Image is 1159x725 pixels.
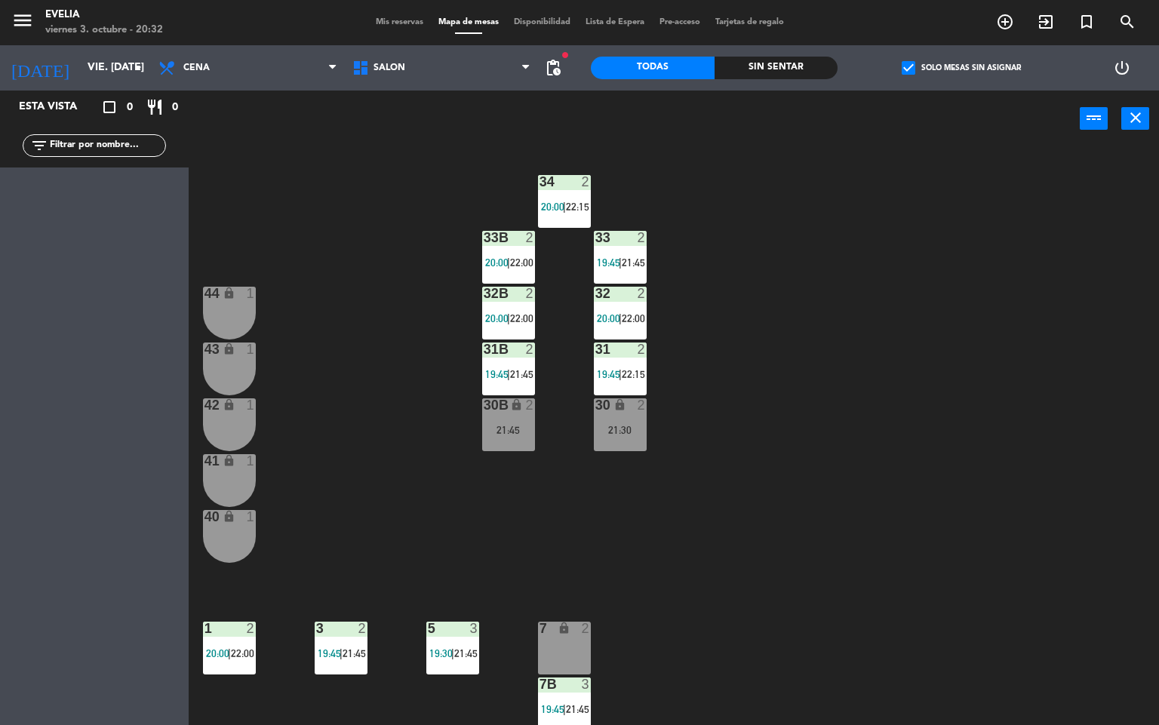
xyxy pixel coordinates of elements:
[429,647,453,659] span: 19:30
[622,312,645,324] span: 22:00
[597,257,620,269] span: 19:45
[223,510,235,523] i: lock
[183,63,210,73] span: Cena
[316,622,317,635] div: 3
[638,231,647,244] div: 2
[484,231,484,244] div: 33B
[228,647,231,659] span: |
[540,677,540,691] div: 7B
[510,398,523,411] i: lock
[204,454,205,468] div: 41
[204,287,205,300] div: 44
[45,8,163,23] div: Evelia
[470,622,479,635] div: 3
[622,368,645,380] span: 22:15
[526,287,535,300] div: 2
[1037,13,1055,31] i: exit_to_app
[582,677,591,691] div: 3
[454,647,478,659] span: 21:45
[1085,109,1103,127] i: power_input
[715,57,838,79] div: Sin sentar
[526,231,535,244] div: 2
[451,647,454,659] span: |
[247,343,256,356] div: 1
[247,454,256,468] div: 1
[507,312,510,324] span: |
[204,343,205,356] div: 43
[595,343,596,356] div: 31
[374,63,405,73] span: SALON
[595,398,596,412] div: 30
[485,257,509,269] span: 20:00
[652,18,708,26] span: Pre-acceso
[510,257,533,269] span: 22:00
[223,343,235,355] i: lock
[172,99,178,116] span: 0
[318,647,341,659] span: 19:45
[594,425,647,435] div: 21:30
[247,510,256,524] div: 1
[578,18,652,26] span: Lista de Espera
[510,368,533,380] span: 21:45
[541,201,564,213] span: 20:00
[902,61,1021,75] label: Solo mesas sin asignar
[638,287,647,300] div: 2
[526,398,535,412] div: 2
[11,9,34,32] i: menu
[566,201,589,213] span: 22:15
[1078,13,1096,31] i: turned_in_not
[902,61,915,75] span: check_box
[563,703,566,715] span: |
[484,398,484,412] div: 30B
[638,398,647,412] div: 2
[541,703,564,715] span: 19:45
[582,622,591,635] div: 2
[1080,107,1108,130] button: power_input
[485,368,509,380] span: 19:45
[996,13,1014,31] i: add_circle_outline
[343,647,366,659] span: 21:45
[597,368,620,380] span: 19:45
[595,231,596,244] div: 33
[619,257,622,269] span: |
[204,510,205,524] div: 40
[622,257,645,269] span: 21:45
[223,454,235,467] i: lock
[558,622,570,634] i: lock
[506,18,578,26] span: Disponibilidad
[638,343,647,356] div: 2
[30,137,48,155] i: filter_list
[544,59,562,77] span: pending_actions
[619,312,622,324] span: |
[231,647,254,659] span: 22:00
[223,398,235,411] i: lock
[619,368,622,380] span: |
[595,287,596,300] div: 32
[247,622,256,635] div: 2
[223,287,235,300] i: lock
[1121,107,1149,130] button: close
[526,343,535,356] div: 2
[708,18,792,26] span: Tarjetas de regalo
[507,257,510,269] span: |
[206,647,229,659] span: 20:00
[45,23,163,38] div: viernes 3. octubre - 20:32
[247,398,256,412] div: 1
[561,51,570,60] span: fiber_manual_record
[204,398,205,412] div: 42
[100,98,118,116] i: crop_square
[582,175,591,189] div: 2
[540,175,540,189] div: 34
[597,312,620,324] span: 20:00
[485,312,509,324] span: 20:00
[507,368,510,380] span: |
[563,201,566,213] span: |
[247,287,256,300] div: 1
[127,99,133,116] span: 0
[510,312,533,324] span: 22:00
[613,398,626,411] i: lock
[1127,109,1145,127] i: close
[368,18,431,26] span: Mis reservas
[358,622,367,635] div: 2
